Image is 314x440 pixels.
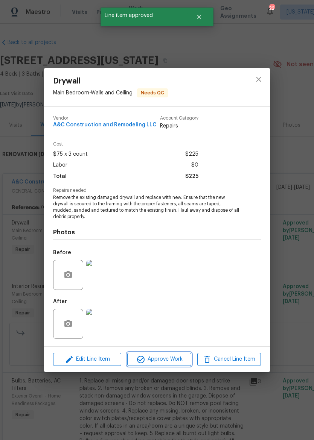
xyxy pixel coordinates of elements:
span: Line item approved [101,8,187,23]
h5: After [53,299,67,304]
span: Repairs [160,122,198,130]
span: Approve Work [130,355,189,364]
button: close [250,70,268,88]
span: Cost [53,142,198,147]
span: $225 [185,149,198,160]
span: Main Bedroom - Walls and Ceiling [53,90,133,96]
span: $75 x 3 count [53,149,88,160]
span: $225 [185,171,198,182]
span: Labor [53,160,67,171]
span: Repairs needed [53,188,261,193]
span: Account Category [160,116,198,121]
span: Total [53,171,67,182]
button: Cancel Line Item [197,353,261,366]
span: Remove the existing damaged drywall and replace with new. Ensure that the new drywall is secured ... [53,194,240,220]
span: $0 [191,160,198,171]
span: Edit Line Item [55,355,119,364]
span: Cancel Line Item [200,355,259,364]
button: Approve Work [127,353,191,366]
h5: Before [53,250,71,255]
button: Close [187,9,212,24]
button: Edit Line Item [53,353,121,366]
span: Drywall [53,77,168,85]
span: A&C Construction and Remodeling LLC [53,122,157,128]
span: Needs QC [138,89,167,97]
h4: Photos [53,229,261,236]
div: 22 [269,5,274,12]
span: Vendor [53,116,157,121]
